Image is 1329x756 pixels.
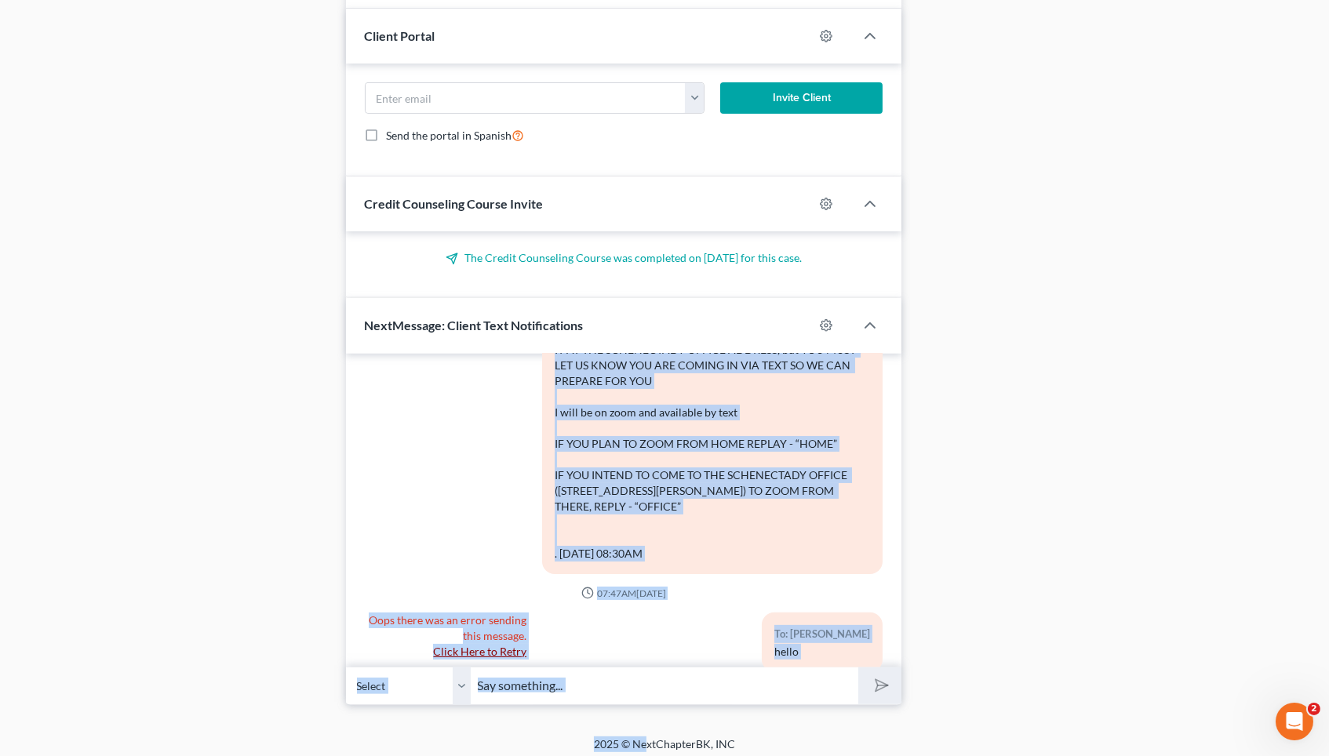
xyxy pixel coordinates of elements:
[369,613,526,642] span: Oops there was an error sending this message.
[387,129,512,142] span: Send the portal in Spanish
[365,318,584,333] span: NextMessage: Client Text Notifications
[774,625,870,643] div: To: [PERSON_NAME]
[366,83,686,113] input: Enter email
[365,587,883,600] div: 07:47AM[DATE]
[365,196,544,211] span: Credit Counseling Course Invite
[1276,703,1313,740] iframe: Intercom live chat
[433,645,526,658] a: Click Here to Retry
[472,667,859,705] input: Say something...
[365,28,435,43] span: Client Portal
[1308,703,1320,715] span: 2
[720,82,883,114] button: Invite Client
[774,644,870,660] div: hello
[365,250,883,266] p: The Credit Counseling Course was completed on [DATE] for this case.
